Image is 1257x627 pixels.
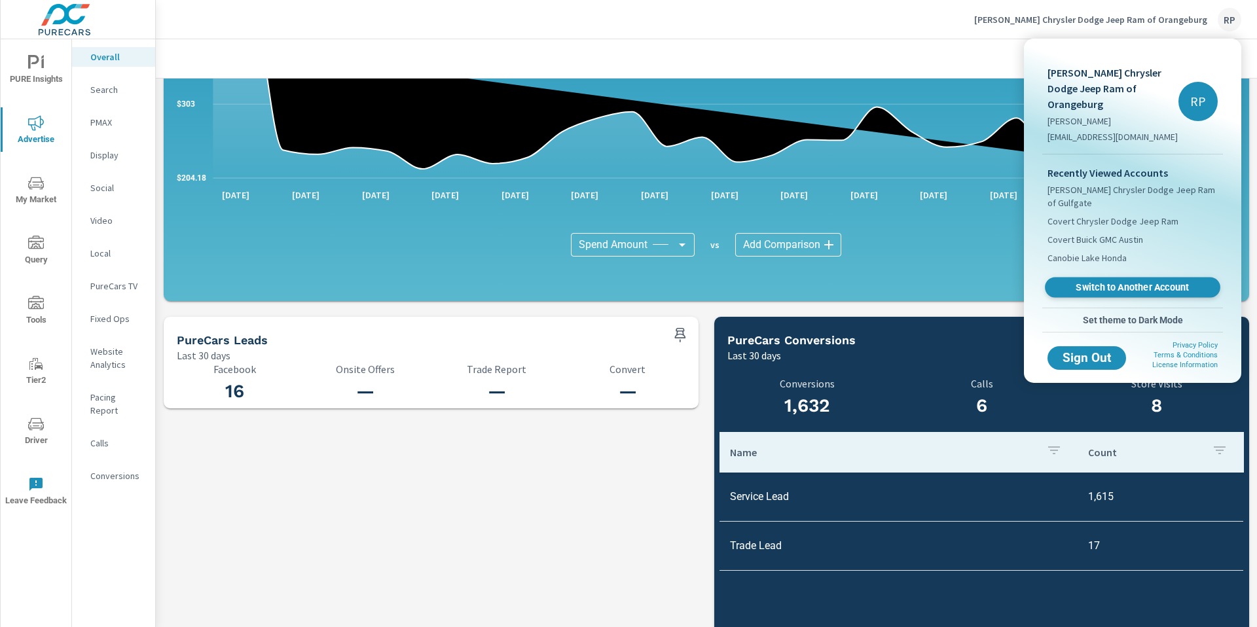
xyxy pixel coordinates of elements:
[1047,130,1178,143] p: [EMAIL_ADDRESS][DOMAIN_NAME]
[1154,351,1218,359] a: Terms & Conditions
[1152,361,1218,369] a: License Information
[1045,278,1220,298] a: Switch to Another Account
[1047,251,1127,264] span: Canobie Lake Honda
[1047,115,1178,128] p: [PERSON_NAME]
[1047,314,1218,326] span: Set theme to Dark Mode
[1058,352,1116,364] span: Sign Out
[1047,183,1218,209] span: [PERSON_NAME] Chrysler Dodge Jeep Ram of Gulfgate
[1047,233,1143,246] span: Covert Buick GMC Austin
[1173,341,1218,349] a: Privacy Policy
[1047,65,1178,112] p: [PERSON_NAME] Chrysler Dodge Jeep Ram of Orangeburg
[1178,82,1218,121] div: RP
[1047,346,1126,370] button: Sign Out
[1052,281,1212,294] span: Switch to Another Account
[1047,165,1218,181] p: Recently Viewed Accounts
[1047,215,1178,228] span: Covert Chrysler Dodge Jeep Ram
[1042,308,1223,332] button: Set theme to Dark Mode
